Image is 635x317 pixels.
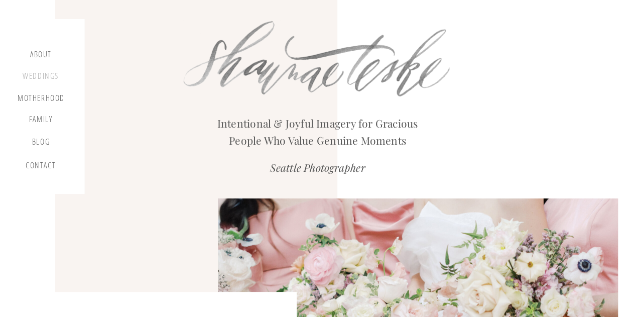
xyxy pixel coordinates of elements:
a: Family [22,115,60,128]
a: motherhood [18,93,65,104]
a: Weddings [22,71,60,84]
a: contact [24,161,58,174]
i: Seattle Photographer [270,160,365,174]
a: about [26,50,56,62]
a: blog [26,137,56,151]
h2: Intentional & Joyful Imagery for Gracious People Who Value Genuine Moments [206,115,429,144]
